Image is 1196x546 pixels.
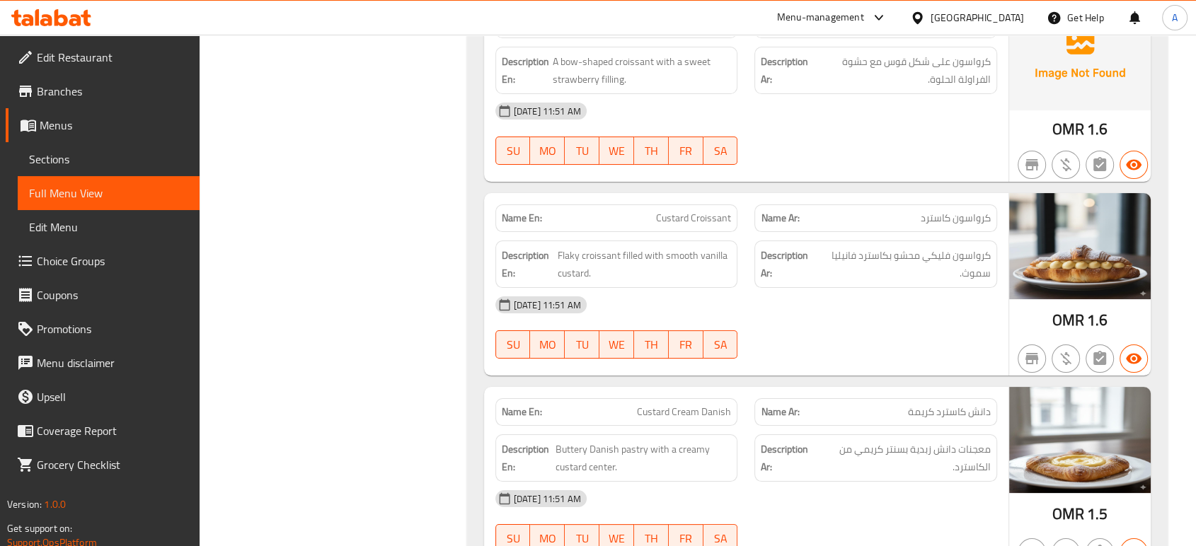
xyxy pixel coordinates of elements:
[761,247,815,281] strong: Description Ar:
[18,210,200,244] a: Edit Menu
[6,346,200,380] a: Menu disclaimer
[656,211,731,226] span: Custard Croissant
[6,74,200,108] a: Branches
[502,247,555,281] strong: Description En:
[637,405,731,419] span: Custard Cream Danish
[634,136,669,165] button: TH
[669,136,703,165] button: FR
[37,286,188,303] span: Coupons
[1052,344,1080,373] button: Purchased item
[1009,387,1151,493] img: custard_cream_danish638955216938711698.jpg
[37,422,188,439] span: Coverage Report
[565,136,599,165] button: TU
[37,456,188,473] span: Grocery Checklist
[1086,151,1114,179] button: Not has choices
[1172,10,1178,25] span: A
[44,495,66,513] span: 1.0.0
[6,278,200,312] a: Coupons
[1087,500,1108,528] span: 1.5
[530,136,565,165] button: MO
[703,136,738,165] button: SA
[761,53,811,88] strong: Description Ar:
[508,298,587,312] span: [DATE] 11:51 AM
[1052,306,1084,334] span: OMR
[777,9,864,26] div: Menu-management
[6,414,200,448] a: Coverage Report
[18,142,200,176] a: Sections
[37,83,188,100] span: Branches
[1052,151,1080,179] button: Purchased item
[29,151,188,168] span: Sections
[703,330,738,359] button: SA
[6,108,200,142] a: Menus
[1087,306,1108,334] span: 1.6
[634,330,669,359] button: TH
[553,53,732,88] span: A bow-shaped croissant with a sweet strawberry filling.
[558,247,731,281] span: Flaky croissant filled with smooth vanilla custard.
[640,335,663,355] span: TH
[18,176,200,210] a: Full Menu View
[29,219,188,236] span: Edit Menu
[502,53,550,88] strong: Description En:
[37,388,188,405] span: Upsell
[931,10,1024,25] div: [GEOGRAPHIC_DATA]
[502,211,542,226] strong: Name En:
[7,519,72,538] span: Get support on:
[674,335,698,355] span: FR
[570,141,594,161] span: TU
[508,492,587,506] span: [DATE] 11:51 AM
[1120,344,1148,373] button: Available
[6,40,200,74] a: Edit Restaurant
[640,141,663,161] span: TH
[495,136,531,165] button: SU
[502,405,542,419] strong: Name En:
[669,330,703,359] button: FR
[1018,344,1046,373] button: Not branch specific item
[921,211,991,226] span: كرواسون كاسترد
[508,105,587,118] span: [DATE] 11:51 AM
[570,335,594,355] span: TU
[530,330,565,359] button: MO
[40,117,188,134] span: Menus
[502,141,525,161] span: SU
[1052,500,1084,528] span: OMR
[37,252,188,269] span: Choice Groups
[818,247,991,281] span: كرواسون فليكي محشو بكاسترد فانيليا سموث.
[605,141,628,161] span: WE
[761,405,799,419] strong: Name Ar:
[709,141,732,161] span: SA
[6,312,200,346] a: Promotions
[605,335,628,355] span: WE
[536,141,559,161] span: MO
[674,141,698,161] span: FR
[1018,151,1046,179] button: Not branch specific item
[7,495,42,513] span: Version:
[495,330,531,359] button: SU
[29,185,188,202] span: Full Menu View
[6,380,200,414] a: Upsell
[37,354,188,371] span: Menu disclaimer
[908,405,991,419] span: دانش كاسترد كريمة
[6,448,200,482] a: Grocery Checklist
[819,441,991,475] span: معجنات دانش زبدية بسنتر كريمي من الكاسترد.
[1009,193,1151,299] img: Custard_Croissant638955217115858155.jpg
[599,330,634,359] button: WE
[536,335,559,355] span: MO
[709,335,732,355] span: SA
[556,441,732,475] span: Buttery Danish pastry with a creamy custard center.
[1086,344,1114,373] button: Not has choices
[599,136,634,165] button: WE
[6,244,200,278] a: Choice Groups
[502,335,525,355] span: SU
[761,211,799,226] strong: Name Ar:
[1052,115,1084,143] span: OMR
[37,49,188,66] span: Edit Restaurant
[502,441,553,475] strong: Description En:
[1087,115,1108,143] span: 1.6
[761,441,815,475] strong: Description Ar:
[814,53,991,88] span: كرواسون على شكل قوس مع حشوة الفراولة الحلوة.
[565,330,599,359] button: TU
[1120,151,1148,179] button: Available
[37,320,188,337] span: Promotions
